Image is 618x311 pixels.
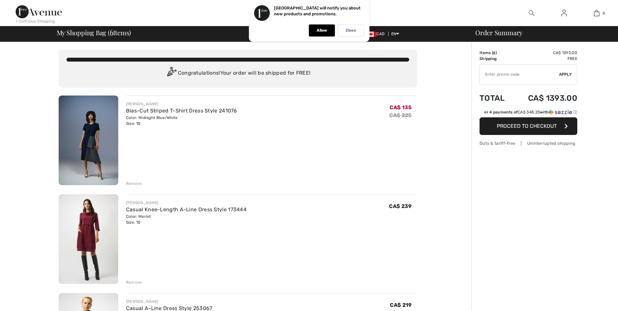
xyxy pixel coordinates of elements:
[126,214,247,225] div: Color: Merlot Size: 10
[480,140,577,146] div: Duty & tariff-free | Uninterrupted shipping
[126,101,237,107] div: [PERSON_NAME]
[518,110,540,114] span: CA$ 348.25
[581,9,612,17] a: 6
[467,29,614,36] div: Order Summary
[497,123,557,129] span: Proceed to Checkout
[317,28,327,33] p: Allow
[59,194,118,284] img: Casual Knee-Length A-Line Dress Style 173444
[126,181,142,186] div: Remove
[126,108,237,114] a: Bias-Cut Striped T-Shirt Dress Style 241076
[126,115,237,126] div: Color: Midnight Blue/White Size: 10
[559,71,572,77] span: Apply
[480,56,513,62] td: Shipping
[549,109,572,115] img: Sezzle
[513,87,577,109] td: CA$ 1393.00
[346,28,356,33] p: Close
[126,206,247,213] a: Casual Knee-Length A-Line Dress Style 173444
[16,5,62,18] img: 1ère Avenue
[480,50,513,56] td: Items ( )
[480,117,577,135] button: Proceed to Checkout
[513,50,577,56] td: CA$ 1393.00
[126,279,142,285] div: Remove
[126,299,212,304] div: [PERSON_NAME]
[59,96,118,185] img: Bias-Cut Striped T-Shirt Dress Style 241076
[513,56,577,62] td: Free
[603,10,605,16] span: 6
[390,104,411,111] span: CA$ 135
[366,32,387,36] span: CAD
[366,32,376,37] img: Canadian Dollar
[16,18,55,24] div: < Continue Shopping
[66,67,409,80] div: Congratulations! Your order will be shipped for FREE!
[594,9,599,17] img: My Bag
[480,109,577,117] div: or 4 payments ofCA$ 348.25withSezzle Click to learn more about Sezzle
[480,65,559,84] input: Promo code
[389,203,411,209] span: CA$ 239
[274,6,361,16] p: [GEOGRAPHIC_DATA] will notify you about new products and promotions.
[110,28,113,36] span: 6
[389,112,411,118] s: CA$ 225
[391,32,399,36] span: EN
[165,67,178,80] img: Congratulation2.svg
[126,200,247,206] div: [PERSON_NAME]
[561,9,567,17] img: My Info
[390,302,411,308] span: CA$ 219
[556,9,572,17] a: Sign In
[480,87,513,109] td: Total
[493,51,496,55] span: 6
[57,29,131,36] span: My Shopping Bag ( Items)
[529,9,534,17] img: search the website
[484,109,577,115] div: or 4 payments of with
